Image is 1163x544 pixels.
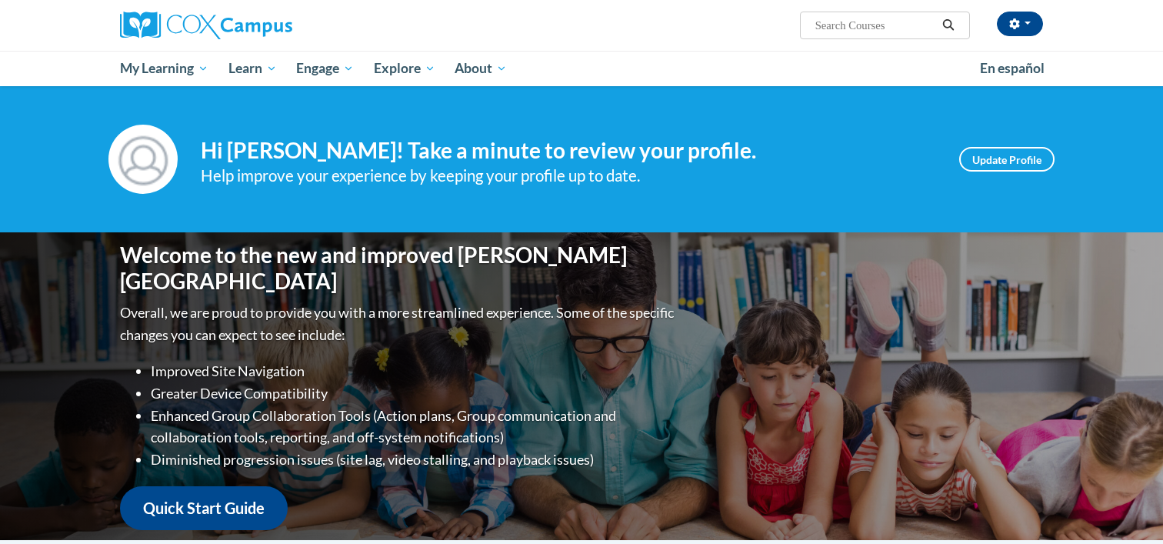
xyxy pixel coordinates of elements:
a: About [445,51,518,86]
h1: Welcome to the new and improved [PERSON_NAME][GEOGRAPHIC_DATA] [120,242,678,294]
img: Profile Image [108,125,178,194]
button: Search [937,16,960,35]
span: En español [980,60,1045,76]
a: Update Profile [959,147,1055,172]
input: Search Courses [814,16,937,35]
li: Enhanced Group Collaboration Tools (Action plans, Group communication and collaboration tools, re... [151,405,678,449]
div: Help improve your experience by keeping your profile up to date. [201,163,936,189]
button: Account Settings [997,12,1043,36]
h4: Hi [PERSON_NAME]! Take a minute to review your profile. [201,138,936,164]
span: Learn [228,59,277,78]
a: Engage [286,51,364,86]
li: Diminished progression issues (site lag, video stalling, and playback issues) [151,449,678,471]
a: En español [970,52,1055,85]
span: Engage [296,59,354,78]
span: Explore [374,59,435,78]
img: Cox Campus [120,12,292,39]
span: My Learning [120,59,208,78]
p: Overall, we are proud to provide you with a more streamlined experience. Some of the specific cha... [120,302,678,346]
a: Cox Campus [120,12,412,39]
a: My Learning [110,51,218,86]
a: Explore [364,51,445,86]
li: Greater Device Compatibility [151,382,678,405]
a: Learn [218,51,287,86]
span: About [455,59,507,78]
li: Improved Site Navigation [151,360,678,382]
div: Main menu [97,51,1066,86]
a: Quick Start Guide [120,486,288,530]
